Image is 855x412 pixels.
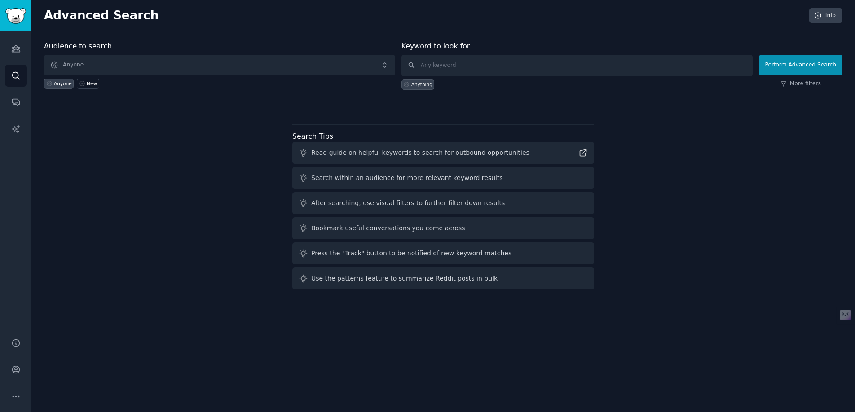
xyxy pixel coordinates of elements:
h2: Advanced Search [44,9,804,23]
button: Anyone [44,55,395,75]
div: Use the patterns feature to summarize Reddit posts in bulk [311,274,498,283]
a: Info [809,8,842,23]
div: Press the "Track" button to be notified of new keyword matches [311,249,511,258]
label: Keyword to look for [401,42,470,50]
div: New [87,80,97,87]
label: Audience to search [44,42,112,50]
img: GummySearch logo [5,8,26,24]
label: Search Tips [292,132,333,140]
div: Anything [411,81,432,88]
button: Perform Advanced Search [759,55,842,75]
div: Search within an audience for more relevant keyword results [311,173,503,183]
input: Any keyword [401,55,753,76]
a: More filters [780,80,821,88]
div: After searching, use visual filters to further filter down results [311,198,505,208]
div: Bookmark useful conversations you come across [311,224,465,233]
a: New [77,79,99,89]
div: Anyone [54,80,72,87]
div: Read guide on helpful keywords to search for outbound opportunities [311,148,529,158]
